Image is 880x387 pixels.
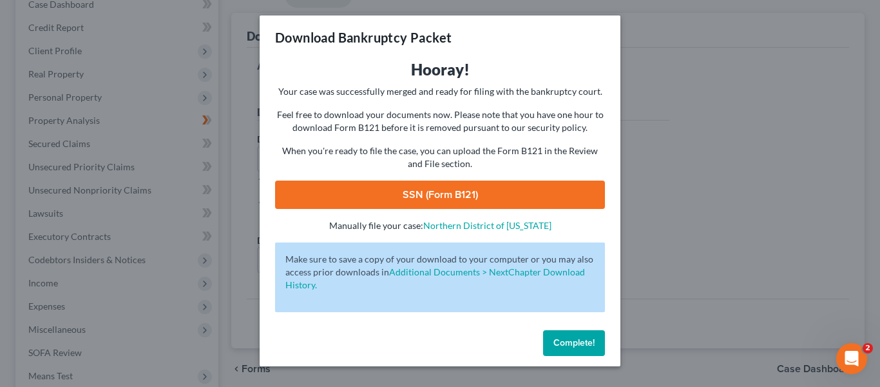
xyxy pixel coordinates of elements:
[275,85,605,98] p: Your case was successfully merged and ready for filing with the bankruptcy court.
[275,219,605,232] p: Manually file your case:
[285,253,595,292] p: Make sure to save a copy of your download to your computer or you may also access prior downloads in
[275,181,605,209] a: SSN (Form B121)
[863,343,873,353] span: 2
[275,28,452,46] h3: Download Bankruptcy Packet
[285,266,585,290] a: Additional Documents > NextChapter Download History.
[836,343,867,374] iframe: Intercom live chat
[553,337,595,348] span: Complete!
[543,330,605,356] button: Complete!
[275,108,605,134] p: Feel free to download your documents now. Please note that you have one hour to download Form B12...
[275,59,605,80] h3: Hooray!
[423,220,551,231] a: Northern District of [US_STATE]
[275,144,605,170] p: When you're ready to file the case, you can upload the Form B121 in the Review and File section.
